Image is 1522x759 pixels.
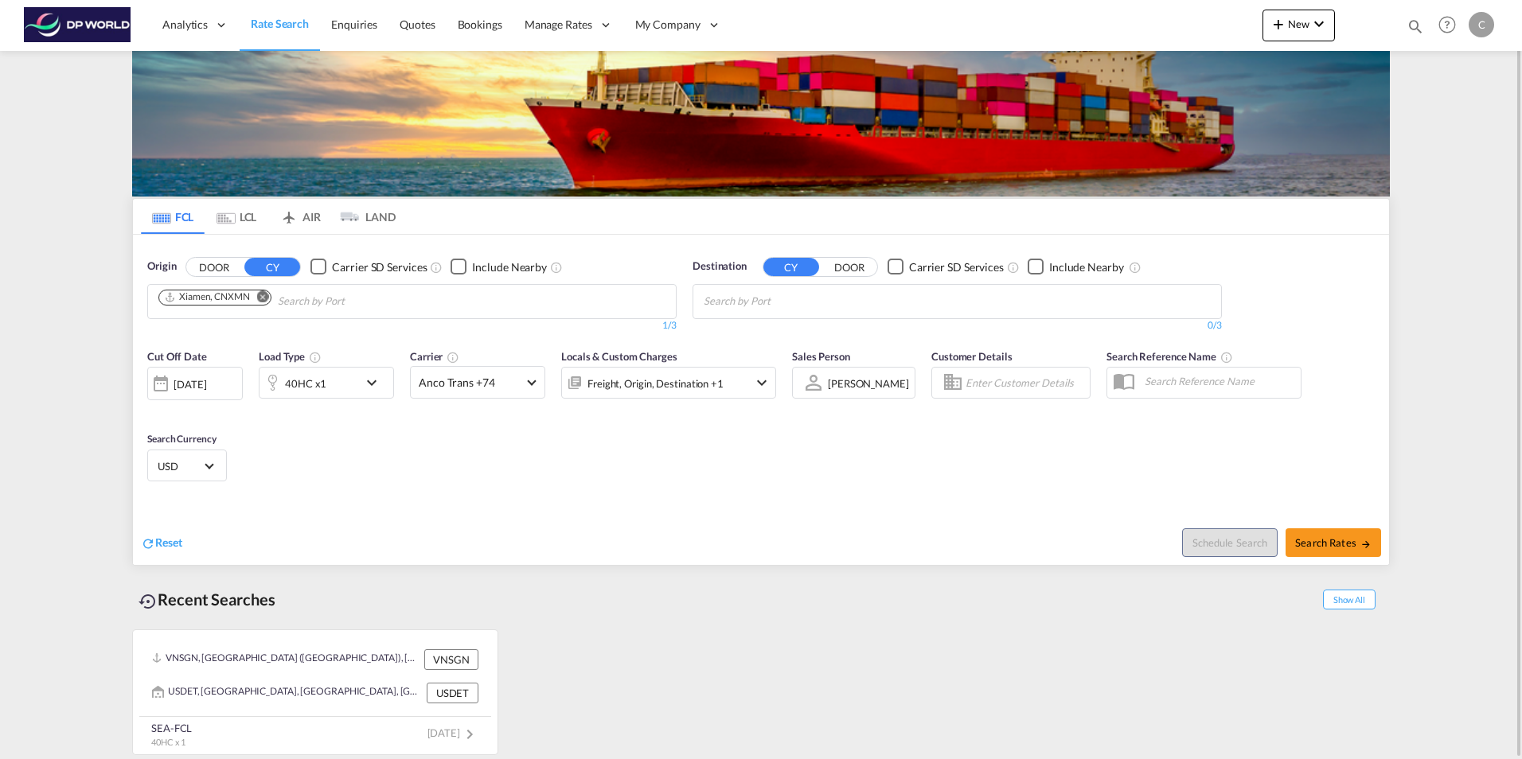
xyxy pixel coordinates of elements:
md-tab-item: FCL [141,199,205,234]
span: Sales Person [792,350,850,363]
md-checkbox: Checkbox No Ink [451,259,547,275]
button: Search Ratesicon-arrow-right [1286,528,1381,557]
md-icon: icon-chevron-down [362,373,389,392]
span: Origin [147,259,176,274]
div: C [1469,12,1494,37]
span: Bookings [458,18,502,31]
button: DOOR [186,258,242,276]
div: 40HC x1 [285,372,326,395]
button: icon-plus 400-fgNewicon-chevron-down [1262,10,1335,41]
input: Enter Customer Details [966,371,1085,395]
span: Help [1434,11,1461,38]
md-chips-wrap: Chips container. Use arrow keys to select chips. [156,285,435,314]
span: My Company [635,17,701,33]
button: Note: By default Schedule search will only considerorigin ports, destination ports and cut off da... [1182,528,1278,557]
div: USDET [427,683,478,703]
md-icon: The selected Trucker/Carrierwill be displayed in the rate results If the rates are from another f... [447,351,459,364]
div: Freight Origin Destination Dock Stuffing [587,372,724,395]
span: Search Currency [147,433,217,445]
span: Rate Search [251,17,309,30]
span: Search Reference Name [1106,350,1233,363]
md-icon: Your search will be saved by the below given name [1220,351,1233,364]
input: Search Reference Name [1137,369,1301,393]
md-icon: icon-chevron-right [460,725,479,744]
span: Carrier [410,350,459,363]
md-icon: icon-backup-restore [139,592,158,611]
span: Manage Rates [525,17,592,33]
span: [DATE] [427,726,479,739]
span: Cut Off Date [147,350,207,363]
md-tab-item: LCL [205,199,268,234]
md-tab-item: AIR [268,199,332,234]
div: 1/3 [147,319,677,333]
md-select: Sales Person: Charlene Post [826,372,911,395]
button: DOOR [821,258,877,276]
span: Search Rates [1295,536,1372,549]
div: VNSGN, Ho Chi Minh City (Saigon), Viet Nam, South East Asia, Asia Pacific [152,649,420,670]
div: 40HC x1icon-chevron-down [259,367,394,399]
span: USD [158,459,202,473]
div: Carrier SD Services [332,259,427,275]
recent-search-card: VNSGN, [GEOGRAPHIC_DATA] ([GEOGRAPHIC_DATA]), [GEOGRAPHIC_DATA], [GEOGRAPHIC_DATA], [GEOGRAPHIC_D... [132,629,498,755]
md-icon: icon-chevron-down [1309,14,1329,33]
div: Help [1434,11,1469,40]
span: Reset [155,535,182,549]
div: icon-magnify [1407,18,1424,41]
button: CY [244,258,300,276]
md-icon: icon-magnify [1407,18,1424,35]
md-icon: Unchecked: Ignores neighbouring ports when fetching rates.Checked : Includes neighbouring ports w... [550,261,563,274]
img: c08ca190194411f088ed0f3ba295208c.png [24,7,131,43]
span: New [1269,18,1329,30]
span: 40HC x 1 [151,737,185,747]
div: [PERSON_NAME] [828,377,909,390]
div: [DATE] [147,367,243,400]
md-icon: icon-airplane [279,208,299,220]
div: Carrier SD Services [909,259,1004,275]
input: Chips input. [704,289,855,314]
md-checkbox: Checkbox No Ink [1028,259,1124,275]
div: VNSGN [424,649,478,670]
div: Include Nearby [472,259,547,275]
div: Recent Searches [132,582,282,617]
button: CY [763,258,819,276]
button: Remove [247,290,271,306]
span: Show All [1323,590,1376,609]
md-icon: Unchecked: Search for CY (Container Yard) services for all selected carriers.Checked : Search for... [430,261,443,274]
md-icon: icon-arrow-right [1360,539,1372,550]
span: Analytics [162,17,208,33]
img: LCL+%26+FCL+BACKGROUND.png [132,12,1390,197]
span: Locals & Custom Charges [561,350,677,363]
md-icon: Unchecked: Ignores neighbouring ports when fetching rates.Checked : Includes neighbouring ports w... [1129,261,1141,274]
md-pagination-wrapper: Use the left and right arrow keys to navigate between tabs [141,199,396,234]
md-tab-item: LAND [332,199,396,234]
md-icon: icon-information-outline [309,351,322,364]
div: Xiamen, CNXMN [164,290,250,304]
md-icon: icon-refresh [141,536,155,551]
input: Chips input. [278,289,429,314]
md-checkbox: Checkbox No Ink [310,259,427,275]
span: Customer Details [931,350,1012,363]
div: Freight Origin Destination Dock Stuffingicon-chevron-down [561,367,776,399]
span: Quotes [400,18,435,31]
div: SEA-FCL [151,721,192,735]
md-icon: icon-plus 400-fg [1269,14,1288,33]
span: Anco Trans +74 [419,375,522,391]
span: Load Type [259,350,322,363]
div: icon-refreshReset [141,535,182,552]
div: Press delete to remove this chip. [164,290,253,304]
div: [DATE] [174,377,206,391]
div: OriginDOOR CY Checkbox No InkUnchecked: Search for CY (Container Yard) services for all selected ... [133,235,1389,565]
md-icon: icon-chevron-down [752,373,771,392]
span: Destination [693,259,747,274]
md-select: Select Currency: $ USDUnited States Dollar [156,454,218,477]
md-checkbox: Checkbox No Ink [888,259,1004,275]
md-chips-wrap: Chips container with autocompletion. Enter the text area, type text to search, and then use the u... [701,285,861,314]
md-icon: Unchecked: Search for CY (Container Yard) services for all selected carriers.Checked : Search for... [1007,261,1020,274]
div: USDET, Detroit, MI, United States, North America, Americas [152,683,423,703]
div: 0/3 [693,319,1222,333]
div: Include Nearby [1049,259,1124,275]
md-datepicker: Select [147,399,159,420]
span: Enquiries [331,18,377,31]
